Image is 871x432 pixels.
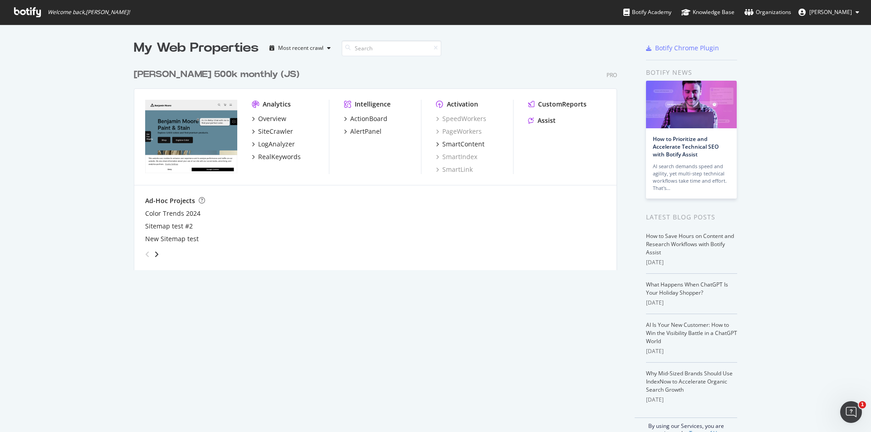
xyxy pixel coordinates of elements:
a: RealKeywords [252,152,301,161]
div: angle-left [142,247,153,262]
div: Assist [538,116,556,125]
span: Ricardo Rodriguez [809,8,852,16]
a: Overview [252,114,286,123]
a: SmartLink [436,165,473,174]
a: Botify Chrome Plugin [646,44,719,53]
a: [PERSON_NAME] 500k monthly (JS) [134,68,303,81]
div: RealKeywords [258,152,301,161]
a: SmartIndex [436,152,477,161]
div: Analytics [263,100,291,109]
div: Activation [447,100,478,109]
a: How to Save Hours on Content and Research Workflows with Botify Assist [646,232,734,256]
div: Botify Academy [623,8,671,17]
div: Botify news [646,68,737,78]
a: New Sitemap test [145,234,199,243]
a: ActionBoard [344,114,387,123]
span: Welcome back, [PERSON_NAME] ! [48,9,130,16]
a: SiteCrawler [252,127,293,136]
a: LogAnalyzer [252,140,295,149]
a: Color Trends 2024 [145,209,201,218]
div: [DATE] [646,396,737,404]
div: [PERSON_NAME] 500k monthly (JS) [134,68,299,81]
div: [DATE] [646,258,737,267]
a: AlertPanel [344,127,382,136]
img: benjaminmoore.com [145,100,237,173]
a: SmartContent [436,140,484,149]
div: AlertPanel [350,127,382,136]
div: Botify Chrome Plugin [655,44,719,53]
button: [PERSON_NAME] [791,5,866,19]
iframe: Intercom live chat [840,401,862,423]
div: [DATE] [646,347,737,355]
div: My Web Properties [134,39,259,57]
a: Why Mid-Sized Brands Should Use IndexNow to Accelerate Organic Search Growth [646,369,733,393]
a: Sitemap test #2 [145,222,193,231]
button: Most recent crawl [266,41,334,55]
div: SiteCrawler [258,127,293,136]
a: AI Is Your New Customer: How to Win the Visibility Battle in a ChatGPT World [646,321,737,345]
div: Intelligence [355,100,391,109]
div: Organizations [744,8,791,17]
div: [DATE] [646,299,737,307]
a: Assist [528,116,556,125]
div: grid [134,57,624,270]
div: Pro [607,71,617,79]
div: Most recent crawl [278,45,323,51]
a: CustomReports [528,100,587,109]
div: CustomReports [538,100,587,109]
div: angle-right [153,250,160,259]
img: How to Prioritize and Accelerate Technical SEO with Botify Assist [646,81,737,128]
a: SpeedWorkers [436,114,486,123]
div: SmartContent [442,140,484,149]
div: Knowledge Base [681,8,734,17]
div: Latest Blog Posts [646,212,737,222]
div: Ad-Hoc Projects [145,196,195,205]
a: What Happens When ChatGPT Is Your Holiday Shopper? [646,281,728,296]
div: LogAnalyzer [258,140,295,149]
input: Search [342,40,441,56]
span: 1 [859,401,866,408]
div: Overview [258,114,286,123]
a: How to Prioritize and Accelerate Technical SEO with Botify Assist [653,135,719,158]
div: AI search demands speed and agility, yet multi-step technical workflows take time and effort. Tha... [653,163,730,192]
a: PageWorkers [436,127,482,136]
div: ActionBoard [350,114,387,123]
